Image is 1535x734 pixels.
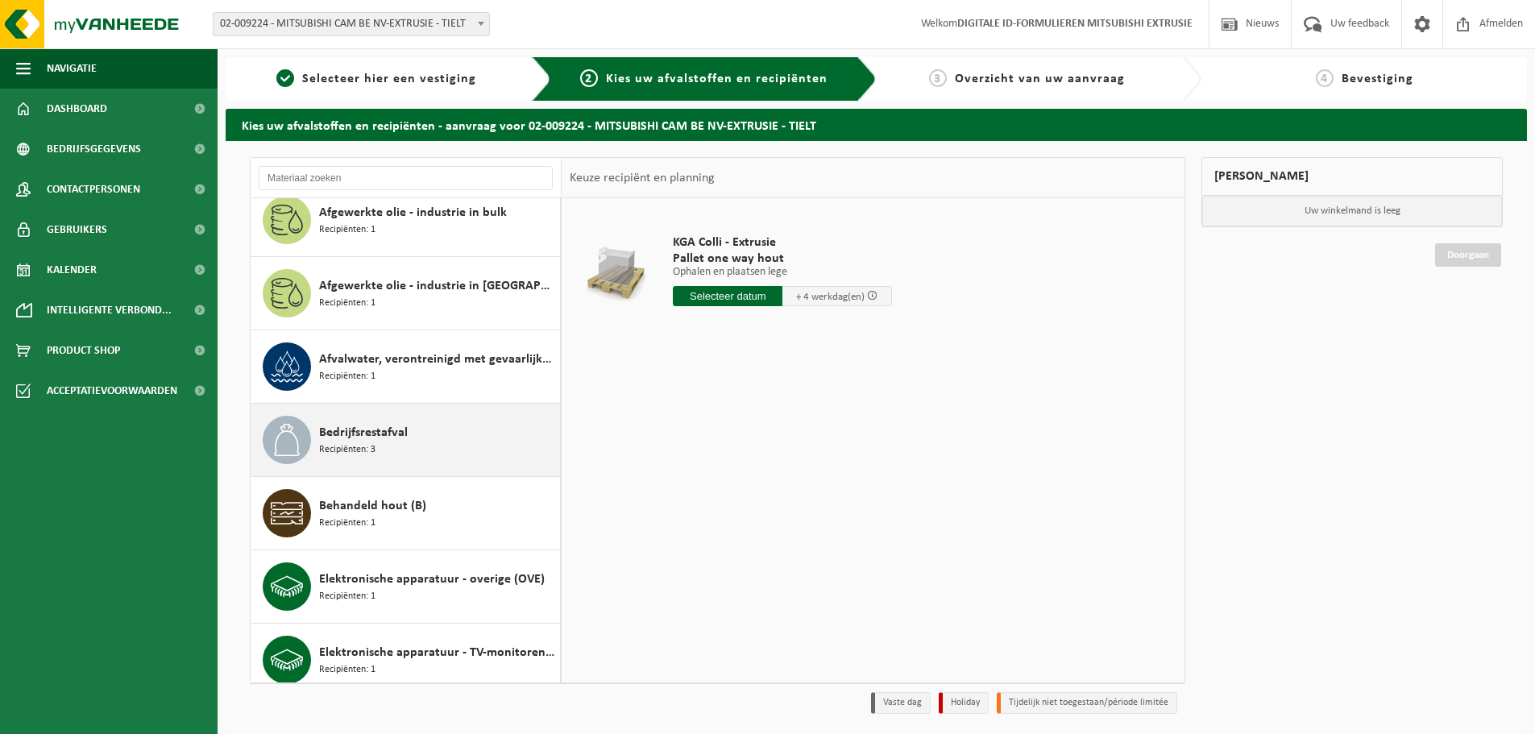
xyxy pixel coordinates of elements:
span: Pallet one way hout [673,251,892,267]
div: Keuze recipiënt en planning [562,158,723,198]
span: Recipiënten: 1 [319,662,375,678]
p: Uw winkelmand is leeg [1202,196,1502,226]
strong: DIGITALE ID-FORMULIEREN MITSUBISHI EXTRUSIE [957,18,1193,30]
li: Holiday [939,692,989,714]
button: Afgewerkte olie - industrie in bulk Recipiënten: 1 [251,184,561,257]
span: Intelligente verbond... [47,290,172,330]
span: Acceptatievoorwaarden [47,371,177,411]
span: Kalender [47,250,97,290]
a: 1Selecteer hier een vestiging [234,69,519,89]
span: 4 [1316,69,1334,87]
span: + 4 werkdag(en) [796,292,865,302]
span: Dashboard [47,89,107,129]
button: Afgewerkte olie - industrie in [GEOGRAPHIC_DATA] Recipiënten: 1 [251,257,561,330]
span: Recipiënten: 1 [319,589,375,604]
input: Materiaal zoeken [259,166,553,190]
button: Behandeld hout (B) Recipiënten: 1 [251,477,561,550]
span: 02-009224 - MITSUBISHI CAM BE NV-EXTRUSIE - TIELT [213,12,490,36]
h2: Kies uw afvalstoffen en recipiënten - aanvraag voor 02-009224 - MITSUBISHI CAM BE NV-EXTRUSIE - T... [226,109,1527,140]
p: Ophalen en plaatsen lege [673,267,892,278]
span: Product Shop [47,330,120,371]
span: Kies uw afvalstoffen en recipiënten [606,73,828,85]
span: Bedrijfsgegevens [47,129,141,169]
button: Afvalwater, verontreinigd met gevaarlijke producten Recipiënten: 1 [251,330,561,404]
span: Behandeld hout (B) [319,496,426,516]
button: Elektronische apparatuur - overige (OVE) Recipiënten: 1 [251,550,561,624]
span: Afgewerkte olie - industrie in bulk [319,203,507,222]
button: Bedrijfsrestafval Recipiënten: 3 [251,404,561,477]
div: [PERSON_NAME] [1201,157,1503,196]
span: Recipiënten: 1 [319,296,375,311]
li: Vaste dag [871,692,931,714]
span: Contactpersonen [47,169,140,209]
span: Bevestiging [1342,73,1413,85]
span: Recipiënten: 1 [319,369,375,384]
span: KGA Colli - Extrusie [673,234,892,251]
span: 02-009224 - MITSUBISHI CAM BE NV-EXTRUSIE - TIELT [214,13,489,35]
li: Tijdelijk niet toegestaan/période limitée [997,692,1177,714]
span: Recipiënten: 3 [319,442,375,458]
span: Navigatie [47,48,97,89]
span: Afgewerkte olie - industrie in [GEOGRAPHIC_DATA] [319,276,556,296]
span: Overzicht van uw aanvraag [955,73,1125,85]
span: 3 [929,69,947,87]
span: 2 [580,69,598,87]
span: Recipiënten: 1 [319,516,375,531]
button: Elektronische apparatuur - TV-monitoren (TVM) Recipiënten: 1 [251,624,561,697]
span: Selecteer hier een vestiging [302,73,476,85]
input: Selecteer datum [673,286,782,306]
span: Elektronische apparatuur - overige (OVE) [319,570,545,589]
span: Recipiënten: 1 [319,222,375,238]
span: Afvalwater, verontreinigd met gevaarlijke producten [319,350,556,369]
span: Bedrijfsrestafval [319,423,408,442]
span: 1 [276,69,294,87]
span: Gebruikers [47,209,107,250]
a: Doorgaan [1435,243,1501,267]
span: Elektronische apparatuur - TV-monitoren (TVM) [319,643,556,662]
